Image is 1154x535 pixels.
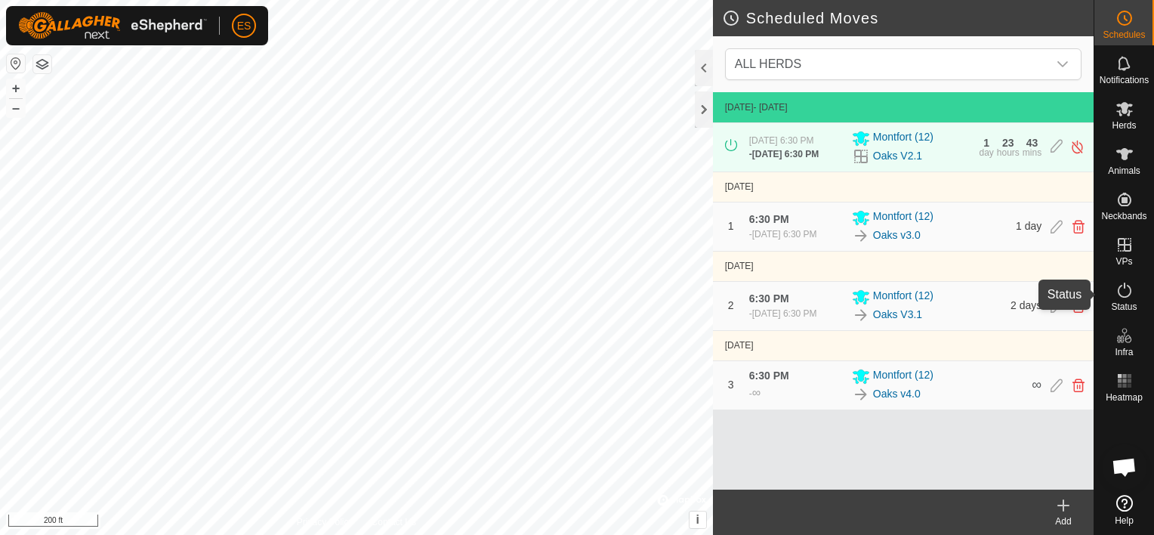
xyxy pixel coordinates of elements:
[1032,377,1041,392] span: ∞
[1112,121,1136,130] span: Herds
[696,513,699,526] span: i
[983,138,989,148] div: 1
[729,49,1048,79] span: ALL HERDS
[725,261,754,271] span: [DATE]
[752,149,819,159] span: [DATE] 6:30 PM
[852,385,870,404] img: To
[752,308,817,319] span: [DATE] 6:30 PM
[1103,30,1145,39] span: Schedules
[752,386,761,399] span: ∞
[1102,444,1147,490] a: Open chat
[1100,76,1149,85] span: Notifications
[754,102,788,113] span: - [DATE]
[7,54,25,73] button: Reset Map
[873,209,933,227] span: Montfort (12)
[1115,257,1132,266] span: VPs
[725,102,754,113] span: [DATE]
[237,18,251,34] span: ES
[1033,515,1094,528] div: Add
[873,148,922,164] a: Oaks V2.1
[728,379,734,391] span: 3
[18,12,207,39] img: Gallagher Logo
[1011,299,1041,311] span: 2 days
[749,227,817,241] div: -
[725,181,754,192] span: [DATE]
[1094,489,1154,531] a: Help
[372,515,416,529] a: Contact Us
[297,515,353,529] a: Privacy Policy
[1070,139,1085,155] img: Turn off schedule move
[852,227,870,245] img: To
[873,367,933,385] span: Montfort (12)
[1108,166,1140,175] span: Animals
[873,227,921,243] a: Oaks v3.0
[873,307,922,323] a: Oaks V3.1
[749,135,814,146] span: [DATE] 6:30 PM
[852,306,870,324] img: To
[1016,220,1041,232] span: 1 day
[749,213,789,225] span: 6:30 PM
[749,147,819,161] div: -
[873,386,921,402] a: Oaks v4.0
[1023,148,1041,157] div: mins
[873,129,933,147] span: Montfort (12)
[997,148,1020,157] div: hours
[749,307,817,320] div: -
[735,57,801,70] span: ALL HERDS
[1026,138,1038,148] div: 43
[1115,348,1133,357] span: Infra
[7,99,25,117] button: –
[1115,516,1134,525] span: Help
[722,9,1094,27] h2: Scheduled Moves
[1106,393,1143,402] span: Heatmap
[33,55,51,73] button: Map Layers
[1002,138,1014,148] div: 23
[1111,302,1137,311] span: Status
[7,79,25,97] button: +
[979,148,993,157] div: day
[873,288,933,306] span: Montfort (12)
[690,512,706,528] button: i
[728,299,734,311] span: 2
[749,384,761,402] div: -
[1101,212,1146,221] span: Neckbands
[1048,49,1078,79] div: dropdown trigger
[752,229,817,240] span: [DATE] 6:30 PM
[725,340,754,351] span: [DATE]
[728,220,734,232] span: 1
[749,370,789,382] span: 6:30 PM
[749,292,789,305] span: 6:30 PM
